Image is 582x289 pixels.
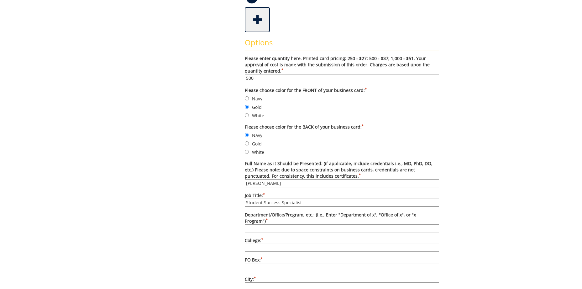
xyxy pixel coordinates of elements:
[245,74,439,82] input: Please enter quantity here. Printed card pricing: 250 - $27; 500 - $37; 1,000 - $51. Your approva...
[245,263,439,271] input: PO Box:*
[245,105,249,109] input: Gold
[245,104,439,110] label: Gold
[245,257,439,271] label: PO Box:
[245,224,439,232] input: Department/Office/Program, etc.: (i.e., Enter "Department of x", "Office of x", or "x Program")*
[245,244,439,252] input: College:*
[245,199,439,207] input: Job Title:*
[245,149,439,155] label: White
[245,87,439,94] label: Please choose color for the FRONT of your business card:
[245,124,439,130] label: Please choose color for the BACK of your business card:
[245,96,249,100] input: Navy
[245,112,439,119] label: White
[245,192,439,207] label: Job Title:
[245,212,439,232] label: Department/Office/Program, etc.: (i.e., Enter "Department of x", "Office of x", or "x Program")
[245,113,249,117] input: White
[245,95,439,102] label: Navy
[245,55,439,82] label: Please enter quantity here. Printed card pricing: 250 - $27; 500 - $37; 1,000 - $51. Your approva...
[245,133,249,137] input: Navy
[245,141,249,145] input: Gold
[245,140,439,147] label: Gold
[245,160,439,187] label: Full Name as it Should be Presented: (if applicable, include credentials i.e., MD, PhD, DO, etc.)...
[245,132,439,139] label: Navy
[245,237,439,252] label: College:
[245,150,249,154] input: White
[245,179,439,187] input: Full Name as it Should be Presented: (if applicable, include credentials i.e., MD, PhD, DO, etc.)...
[245,38,439,50] h3: Options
